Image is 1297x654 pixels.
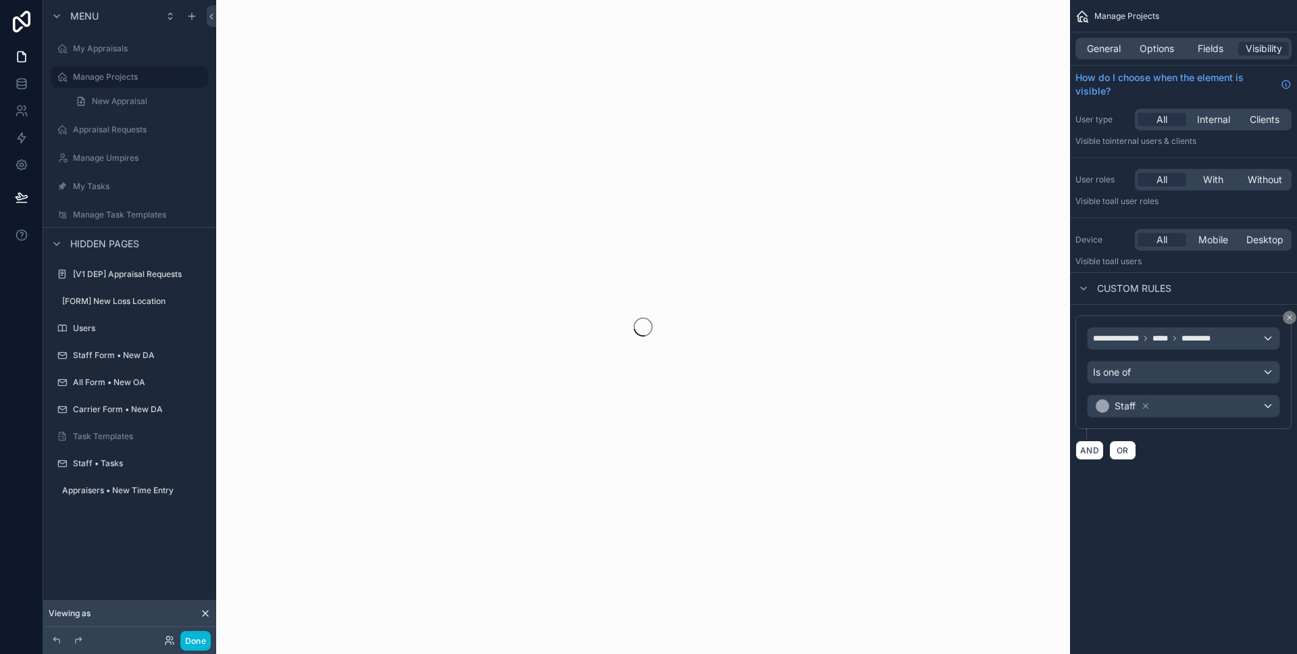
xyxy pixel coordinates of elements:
label: Device [1075,234,1129,245]
span: Options [1140,42,1174,55]
span: Is one of [1093,366,1131,379]
span: All user roles [1110,196,1159,206]
span: Staff [1115,399,1136,413]
label: Staff Form • New DA [73,350,205,361]
span: Desktop [1246,233,1283,247]
a: New Appraisal [68,91,208,112]
a: Carrier Form • New DA [51,399,208,420]
span: How do I choose when the element is visible? [1075,71,1275,98]
a: Appraisers • New Time Entry [51,480,208,501]
label: [FORM] New Loss Location [62,296,205,307]
label: Task Templates [73,431,205,442]
span: Fields [1198,42,1223,55]
label: Users [73,323,205,334]
a: My Tasks [51,176,208,197]
a: Manage Umpires [51,147,208,169]
a: [V1 DEP] Appraisal Requests [51,263,208,285]
span: New Appraisal [92,96,147,107]
span: All [1156,113,1167,126]
label: Carrier Form • New DA [73,404,205,415]
label: [V1 DEP] Appraisal Requests [73,269,205,280]
span: Mobile [1198,233,1228,247]
span: OR [1114,445,1131,455]
span: Without [1248,173,1282,186]
span: Internal [1197,113,1230,126]
a: Task Templates [51,426,208,447]
span: Clients [1250,113,1279,126]
button: Is one of [1087,361,1280,384]
span: General [1087,42,1121,55]
span: All [1156,173,1167,186]
a: Manage Projects [51,66,208,88]
a: Manage Task Templates [51,204,208,226]
label: Manage Projects [73,72,200,82]
a: Users [51,318,208,339]
span: Internal users & clients [1110,136,1196,146]
button: Staff [1087,395,1280,418]
a: [FORM] New Loss Location [51,291,208,312]
span: All [1156,233,1167,247]
p: Visible to [1075,256,1292,267]
label: Appraisal Requests [73,124,205,135]
span: Hidden pages [70,237,139,251]
label: My Appraisals [73,43,205,54]
label: Appraisers • New Time Entry [62,485,205,496]
a: My Appraisals [51,38,208,59]
a: Appraisal Requests [51,119,208,141]
a: How do I choose when the element is visible? [1075,71,1292,98]
span: Menu [70,9,99,23]
label: Manage Task Templates [73,209,205,220]
span: Custom rules [1097,282,1171,295]
label: All Form • New OA [73,377,205,388]
button: Done [180,631,211,651]
span: Visibility [1246,42,1282,55]
label: Staff • Tasks [73,458,205,469]
span: Viewing as [49,608,91,619]
label: User type [1075,114,1129,125]
button: AND [1075,441,1104,460]
p: Visible to [1075,136,1292,147]
a: Staff • Tasks [51,453,208,474]
span: With [1203,173,1223,186]
label: User roles [1075,174,1129,185]
span: all users [1110,256,1142,266]
label: Manage Umpires [73,153,205,163]
span: Manage Projects [1094,11,1159,22]
a: All Form • New OA [51,372,208,393]
p: Visible to [1075,196,1292,207]
a: Staff Form • New DA [51,345,208,366]
button: OR [1109,441,1136,460]
label: My Tasks [73,181,205,192]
